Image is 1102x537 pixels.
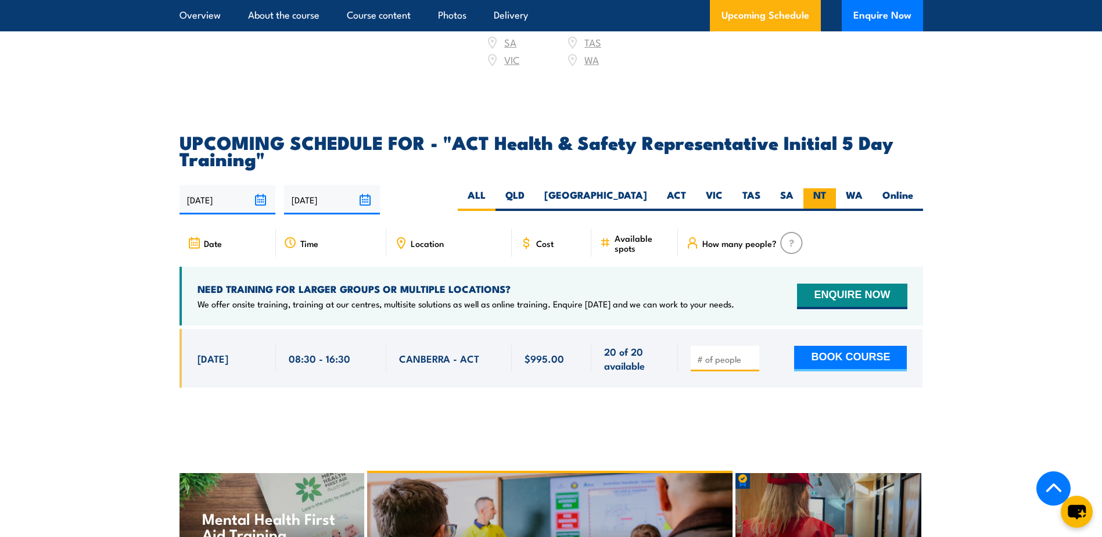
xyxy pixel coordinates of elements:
p: We offer onsite training, training at our centres, multisite solutions as well as online training... [198,298,734,310]
input: From date [180,185,275,214]
span: How many people? [702,238,777,248]
span: 08:30 - 16:30 [289,352,350,365]
label: VIC [696,188,733,211]
label: ALL [458,188,496,211]
label: NT [803,188,836,211]
span: Time [300,238,318,248]
label: QLD [496,188,534,211]
button: ENQUIRE NOW [797,284,907,309]
span: Cost [536,238,554,248]
span: 20 of 20 available [604,345,665,372]
label: WA [836,188,873,211]
label: Online [873,188,923,211]
h4: NEED TRAINING FOR LARGER GROUPS OR MULTIPLE LOCATIONS? [198,282,734,295]
h2: UPCOMING SCHEDULE FOR - "ACT Health & Safety Representative Initial 5 Day Training" [180,134,923,166]
label: SA [770,188,803,211]
input: To date [284,185,380,214]
button: chat-button [1061,496,1093,528]
span: Date [204,238,222,248]
button: BOOK COURSE [794,346,907,371]
span: CANBERRA - ACT [399,352,479,365]
span: Location [411,238,444,248]
span: $995.00 [525,352,564,365]
span: [DATE] [198,352,228,365]
label: [GEOGRAPHIC_DATA] [534,188,657,211]
label: ACT [657,188,696,211]
label: TAS [733,188,770,211]
input: # of people [697,353,755,365]
span: Available spots [615,233,670,253]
